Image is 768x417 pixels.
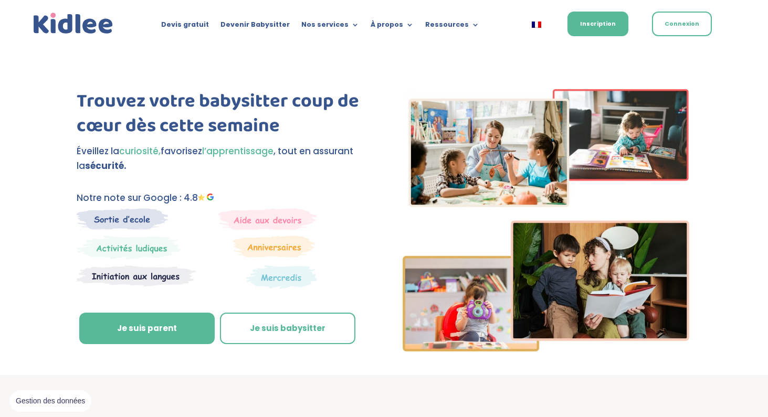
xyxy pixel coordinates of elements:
img: Thematique [246,265,317,289]
a: Inscription [567,12,628,36]
img: Mercredi [77,236,181,260]
button: Gestion des données [9,390,91,412]
a: Connexion [652,12,712,36]
a: Je suis babysitter [220,313,355,344]
img: Sortie decole [77,208,169,230]
span: l’apprentissage [202,145,273,157]
img: weekends [218,208,317,230]
span: Gestion des données [16,397,85,406]
a: Kidlee Logo [31,10,116,37]
a: Devenir Babysitter [220,21,290,33]
span: curiosité, [119,145,161,157]
a: Je suis parent [79,313,215,344]
a: Devis gratuit [161,21,209,33]
a: Ressources [425,21,479,33]
a: Nos services [301,21,359,33]
img: logo_kidlee_bleu [31,10,116,37]
h1: Trouvez votre babysitter coup de cœur dès cette semaine [77,89,367,144]
picture: Imgs-2 [403,342,689,355]
p: Éveillez la favorisez , tout en assurant la [77,144,367,174]
img: Français [532,22,541,28]
img: Anniversaire [233,236,315,258]
p: Notre note sur Google : 4.8 [77,190,367,206]
strong: sécurité. [85,159,127,172]
a: À propos [371,21,414,33]
img: Atelier thematique [77,265,196,287]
